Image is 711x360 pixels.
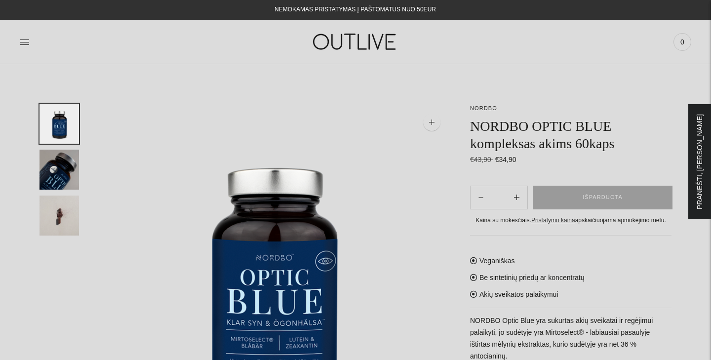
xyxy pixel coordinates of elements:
[470,215,671,226] div: Kaina su mokesčiais. apskaičiuojama apmokėjimo metu.
[533,186,672,209] button: IŠPARDUOTA
[675,35,689,49] span: 0
[531,217,575,224] a: Pristatymo kaina
[491,190,506,204] input: Product quantity
[506,186,527,209] button: Subtract product quantity
[673,31,691,53] a: 0
[470,118,671,152] h1: NORDBO OPTIC BLUE kompleksas akims 60kaps
[275,4,436,16] div: NEMOKAMAS PRISTATYMAS Į PAŠTOMATUS NUO 50EUR
[470,105,497,111] a: NORDBO
[39,150,79,190] button: Translation missing: en.general.accessibility.image_thumbail
[294,25,417,59] img: OUTLIVE
[495,156,516,163] span: €34,90
[470,156,493,163] s: €43,90
[471,186,491,209] button: Add product quantity
[583,193,623,202] span: IŠPARDUOTA
[39,104,79,144] button: Translation missing: en.general.accessibility.image_thumbail
[39,196,79,236] button: Translation missing: en.general.accessibility.image_thumbail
